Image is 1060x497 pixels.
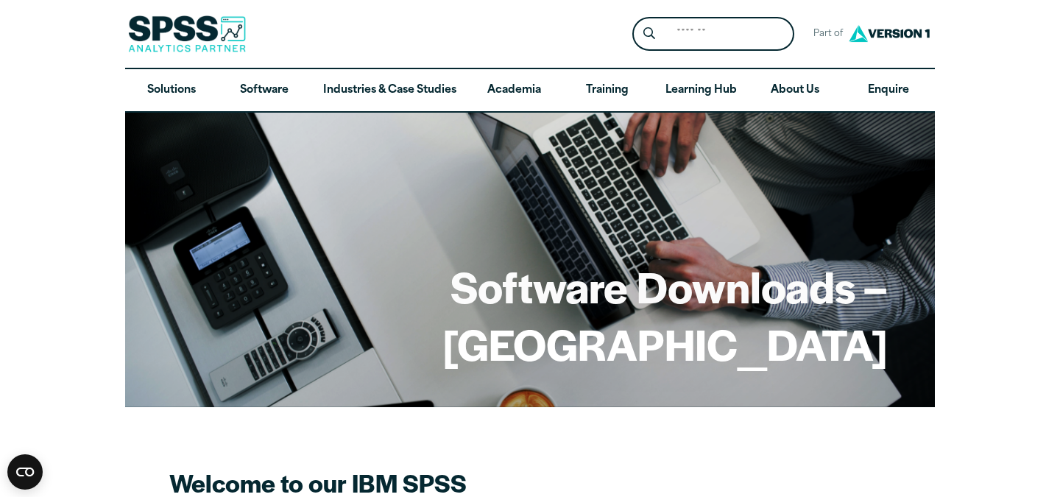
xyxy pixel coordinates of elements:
[125,69,935,112] nav: Desktop version of site main menu
[561,69,654,112] a: Training
[643,27,655,40] svg: Search magnifying glass icon
[218,69,311,112] a: Software
[172,258,888,372] h1: Software Downloads – [GEOGRAPHIC_DATA]
[632,17,794,52] form: Site Header Search Form
[749,69,841,112] a: About Us
[806,24,845,45] span: Part of
[842,69,935,112] a: Enquire
[128,15,246,52] img: SPSS Analytics Partner
[7,454,43,490] button: Open CMP widget
[845,20,933,47] img: Version1 Logo
[654,69,749,112] a: Learning Hub
[468,69,561,112] a: Academia
[125,69,218,112] a: Solutions
[636,21,663,48] button: Search magnifying glass icon
[311,69,468,112] a: Industries & Case Studies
